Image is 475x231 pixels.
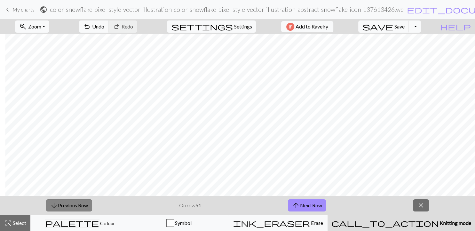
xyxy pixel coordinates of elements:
button: Next Row [288,199,326,211]
span: keyboard_arrow_left [4,5,12,14]
span: Erase [310,220,323,226]
button: Knitting mode [328,215,475,231]
span: arrow_upward [292,201,300,210]
span: Save [394,23,405,29]
button: Previous Row [46,199,92,211]
span: My charts [12,6,35,12]
button: Undo [79,20,109,33]
span: Select [12,220,26,226]
span: Zoom [28,23,41,29]
i: Settings [171,23,233,30]
span: Undo [92,23,104,29]
span: zoom_in [19,22,27,31]
button: Erase [228,215,328,231]
span: palette [45,219,99,227]
span: highlight_alt [4,219,12,227]
span: Knitting mode [439,220,471,226]
span: help [440,22,471,31]
span: Settings [234,23,252,30]
a: My charts [4,4,35,15]
button: Symbol [130,215,229,231]
span: save [362,22,393,31]
p: On row [179,202,201,209]
img: Ravelry [286,23,294,31]
button: SettingsSettings [167,20,256,33]
span: Add to Ravelry [296,23,328,31]
span: call_to_action [331,219,439,227]
span: Colour [99,220,115,226]
button: Colour [30,215,130,231]
h2: color-snowflake-pixel-style-vector-illustration-color-snowflake-pixel-style-vector-illustration-a... [50,6,404,13]
button: Save [358,20,409,33]
span: Symbol [174,220,192,226]
span: public [40,5,47,14]
button: Zoom [15,20,49,33]
strong: 51 [195,202,201,208]
span: arrow_downward [50,201,58,210]
span: close [417,201,425,210]
button: Add to Ravelry [281,21,333,32]
span: ink_eraser [233,219,310,227]
span: settings [171,22,233,31]
span: undo [83,22,91,31]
